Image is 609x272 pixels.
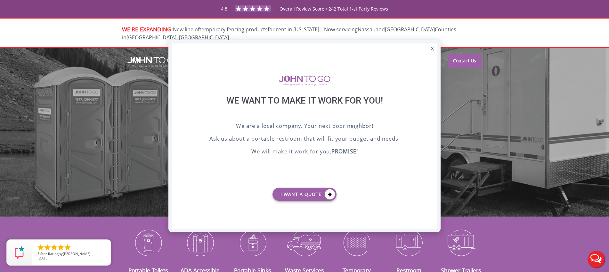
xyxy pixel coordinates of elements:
li:  [57,244,65,251]
span: [DATE] [37,256,49,260]
div: X [427,43,437,54]
li:  [64,244,71,251]
li:  [50,244,58,251]
img: logo of viptogo [279,75,330,86]
span: 5 [37,251,39,256]
b: PROMISE! [331,148,358,155]
div: We want to make it work for you! [188,95,421,122]
span: Star Rating [40,251,59,256]
a: I want a Quote [272,188,337,201]
img: Review Rating [13,246,26,259]
li:  [37,244,45,251]
li:  [44,244,51,251]
span: [PERSON_NAME] [63,251,91,256]
span: by [37,252,106,256]
p: We will make it work for you, [188,147,421,157]
button: Live Chat [583,246,609,272]
p: Ask us about a portable restroom that will fit your budget and needs. [188,135,421,144]
p: We are a local company. Your next door neighbor! [188,122,421,131]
